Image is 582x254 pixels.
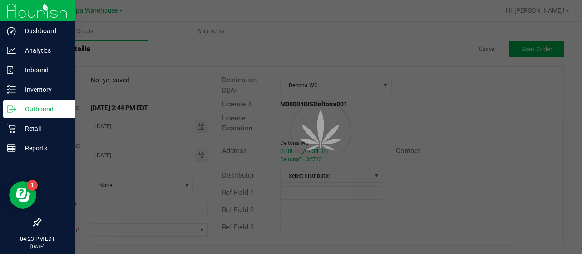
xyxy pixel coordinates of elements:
p: [DATE] [4,243,70,250]
p: Retail [16,123,70,134]
p: Analytics [16,45,70,56]
inline-svg: Analytics [7,46,16,55]
inline-svg: Inbound [7,65,16,75]
inline-svg: Retail [7,124,16,133]
p: Reports [16,143,70,154]
inline-svg: Dashboard [7,26,16,35]
iframe: Resource center unread badge [27,180,38,191]
inline-svg: Outbound [7,105,16,114]
iframe: Resource center [9,181,36,209]
inline-svg: Reports [7,144,16,153]
p: Outbound [16,104,70,115]
p: 04:23 PM EDT [4,235,70,243]
p: Dashboard [16,25,70,36]
p: Inventory [16,84,70,95]
inline-svg: Inventory [7,85,16,94]
p: Inbound [16,65,70,75]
